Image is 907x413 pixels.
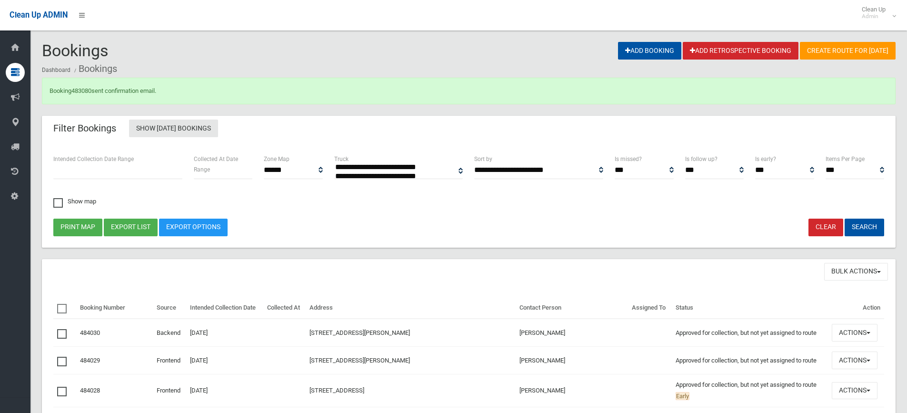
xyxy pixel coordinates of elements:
[129,120,218,137] a: Show [DATE] Bookings
[263,297,306,319] th: Collected At
[306,297,516,319] th: Address
[80,387,100,394] a: 484028
[628,297,672,319] th: Assigned To
[309,387,364,394] a: [STREET_ADDRESS]
[186,347,263,374] td: [DATE]
[153,347,186,374] td: Frontend
[672,347,828,374] td: Approved for collection, but not yet assigned to route
[676,392,689,400] span: Early
[53,219,102,236] button: Print map
[42,41,109,60] span: Bookings
[186,319,263,346] td: [DATE]
[71,87,91,94] a: 483080
[800,42,896,60] a: Create route for [DATE]
[53,198,96,204] span: Show map
[845,219,884,236] button: Search
[72,60,117,78] li: Bookings
[857,6,895,20] span: Clean Up
[42,78,896,104] div: Booking sent confirmation email.
[104,219,158,236] button: Export list
[862,13,886,20] small: Admin
[672,297,828,319] th: Status
[76,297,153,319] th: Booking Number
[808,219,843,236] a: Clear
[10,10,68,20] span: Clean Up ADMIN
[618,42,681,60] a: Add Booking
[153,374,186,407] td: Frontend
[42,67,70,73] a: Dashboard
[159,219,228,236] a: Export Options
[153,297,186,319] th: Source
[824,263,888,281] button: Bulk Actions
[186,297,263,319] th: Intended Collection Date
[153,319,186,346] td: Backend
[80,329,100,336] a: 484030
[516,297,628,319] th: Contact Person
[516,347,628,374] td: [PERSON_NAME]
[828,297,884,319] th: Action
[42,119,128,138] header: Filter Bookings
[516,319,628,346] td: [PERSON_NAME]
[832,382,877,400] button: Actions
[516,374,628,407] td: [PERSON_NAME]
[334,154,349,164] label: Truck
[309,357,410,364] a: [STREET_ADDRESS][PERSON_NAME]
[832,352,877,369] button: Actions
[683,42,798,60] a: Add Retrospective Booking
[309,329,410,336] a: [STREET_ADDRESS][PERSON_NAME]
[672,319,828,346] td: Approved for collection, but not yet assigned to route
[80,357,100,364] a: 484029
[832,324,877,342] button: Actions
[672,374,828,407] td: Approved for collection, but not yet assigned to route
[186,374,263,407] td: [DATE]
